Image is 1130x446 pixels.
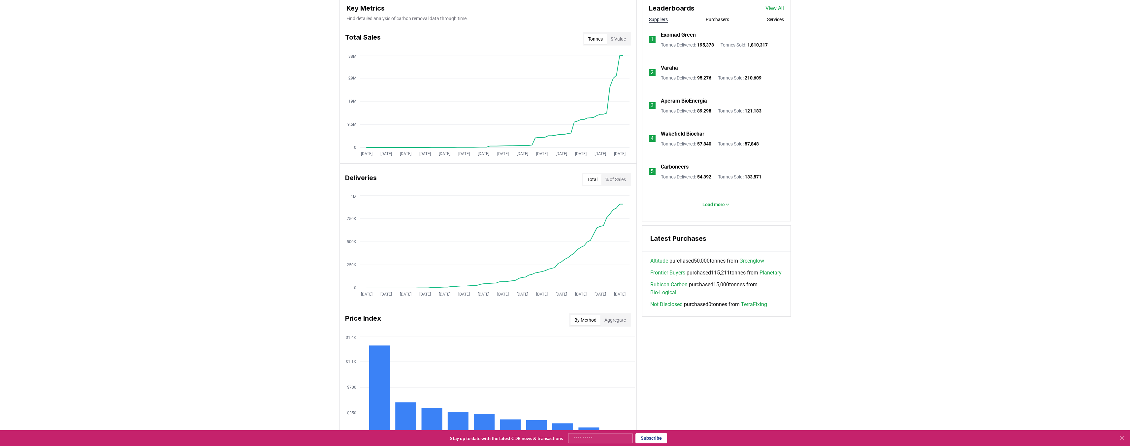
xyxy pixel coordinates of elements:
[583,174,601,185] button: Total
[347,122,356,127] tspan: 9.5M
[661,174,711,180] p: Tonnes Delivered :
[661,97,707,105] p: Aperam BioEnergia
[651,69,654,77] p: 2
[650,289,676,297] a: Bio-Logical
[651,168,654,175] p: 5
[348,99,356,104] tspan: 19M
[718,108,761,114] p: Tonnes Sold :
[497,292,508,297] tspan: [DATE]
[721,42,768,48] p: Tonnes Sold :
[767,16,784,23] button: Services
[661,42,714,48] p: Tonnes Delivered :
[650,234,783,243] h3: Latest Purchases
[497,151,508,156] tspan: [DATE]
[697,75,711,80] span: 95,276
[745,141,759,146] span: 57,848
[702,201,725,208] p: Load more
[345,32,381,46] h3: Total Sales
[594,292,606,297] tspan: [DATE]
[348,76,356,80] tspan: 29M
[348,54,356,59] tspan: 38M
[718,75,761,81] p: Tonnes Sold :
[584,34,607,44] button: Tonnes
[347,239,356,244] tspan: 500K
[477,151,489,156] tspan: [DATE]
[650,281,688,289] a: Rubicon Carbon
[347,263,356,267] tspan: 250K
[400,292,411,297] tspan: [DATE]
[650,301,767,308] span: purchased 0 tonnes from
[697,141,711,146] span: 57,840
[745,174,761,179] span: 133,571
[765,4,784,12] a: View All
[650,269,685,277] a: Frontier Buyers
[536,151,547,156] tspan: [DATE]
[650,269,782,277] span: purchased 115,211 tonnes from
[361,151,372,156] tspan: [DATE]
[555,151,567,156] tspan: [DATE]
[661,75,711,81] p: Tonnes Delivered :
[614,151,625,156] tspan: [DATE]
[718,141,759,147] p: Tonnes Sold :
[516,151,528,156] tspan: [DATE]
[419,292,431,297] tspan: [DATE]
[697,198,735,211] button: Load more
[536,292,547,297] tspan: [DATE]
[661,108,711,114] p: Tonnes Delivered :
[706,16,729,23] button: Purchasers
[649,16,668,23] button: Suppliers
[650,257,764,265] span: purchased 50,000 tonnes from
[697,108,711,113] span: 89,298
[346,15,630,22] p: Find detailed analysis of carbon removal data through time.
[650,257,668,265] a: Altitude
[516,292,528,297] tspan: [DATE]
[661,141,711,147] p: Tonnes Delivered :
[361,292,372,297] tspan: [DATE]
[745,108,761,113] span: 121,183
[345,313,381,327] h3: Price Index
[477,292,489,297] tspan: [DATE]
[651,102,654,110] p: 3
[650,281,783,297] span: purchased 15,000 tonnes from
[614,292,625,297] tspan: [DATE]
[354,145,356,150] tspan: 0
[739,257,764,265] a: Greenglow
[346,3,630,13] h3: Key Metrics
[697,174,711,179] span: 54,392
[438,151,450,156] tspan: [DATE]
[697,42,714,48] span: 195,378
[400,151,411,156] tspan: [DATE]
[380,151,392,156] tspan: [DATE]
[651,135,654,143] p: 4
[347,411,356,415] tspan: $350
[661,163,689,171] a: Carboneers
[607,34,630,44] button: $ Value
[458,151,469,156] tspan: [DATE]
[419,151,431,156] tspan: [DATE]
[661,130,704,138] a: Wakefield Biochar
[594,151,606,156] tspan: [DATE]
[600,315,630,325] button: Aggregate
[570,315,600,325] button: By Method
[745,75,761,80] span: 210,609
[718,174,761,180] p: Tonnes Sold :
[649,3,694,13] h3: Leaderboards
[354,286,356,290] tspan: 0
[741,301,767,308] a: TerraFixing
[601,174,630,185] button: % of Sales
[555,292,567,297] tspan: [DATE]
[347,385,356,390] tspan: $700
[661,64,678,72] a: Varaha
[380,292,392,297] tspan: [DATE]
[575,292,586,297] tspan: [DATE]
[346,360,356,364] tspan: $1.1K
[661,31,696,39] a: Exomad Green
[650,301,683,308] a: Not Disclosed
[759,269,782,277] a: Planetary
[347,216,356,221] tspan: 750K
[438,292,450,297] tspan: [DATE]
[458,292,469,297] tspan: [DATE]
